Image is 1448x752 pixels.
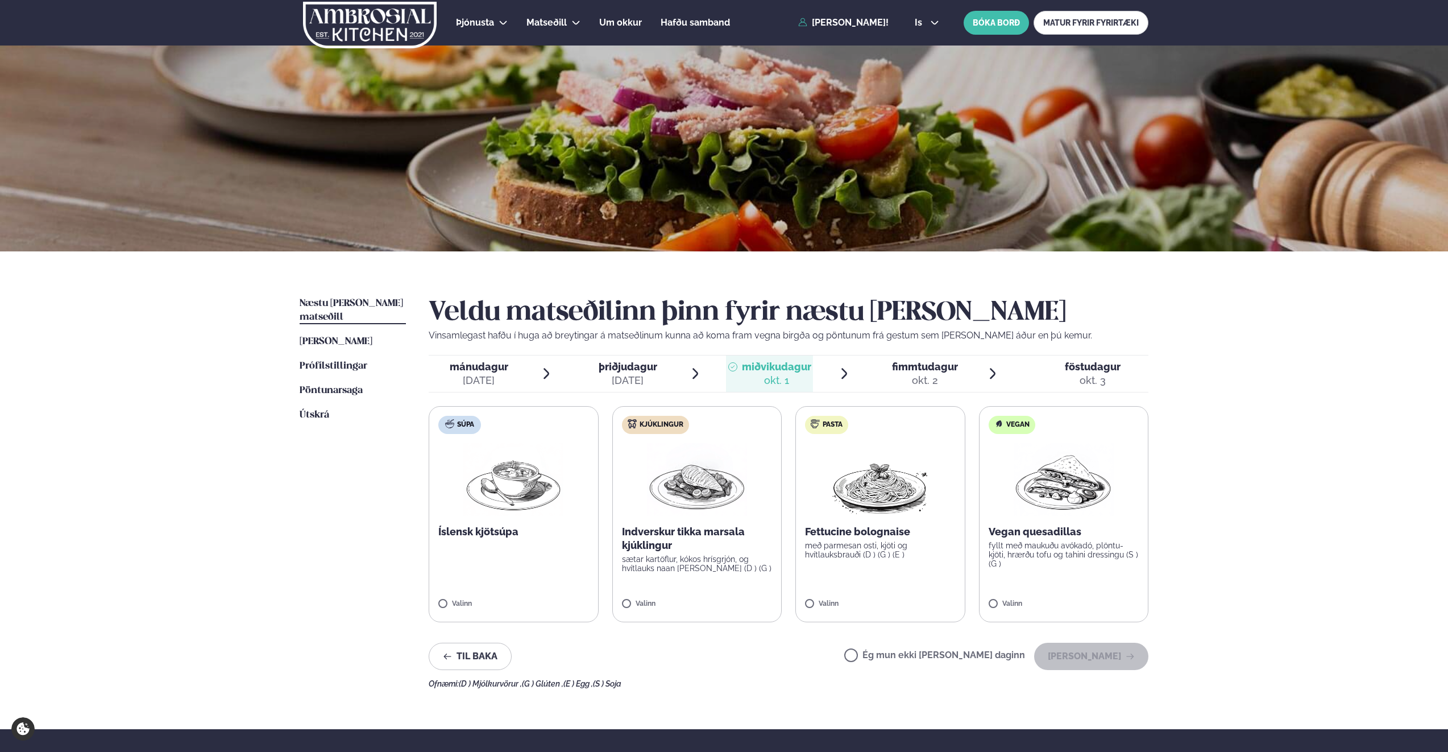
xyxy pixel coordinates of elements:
a: Prófílstillingar [300,360,367,373]
p: Vegan quesadillas [989,525,1139,539]
img: Quesadilla.png [1014,443,1114,516]
div: Ofnæmi: [429,679,1148,688]
span: fimmtudagur [892,361,958,373]
a: Þjónusta [456,16,494,30]
span: Hafðu samband [661,17,730,28]
span: Prófílstillingar [300,361,367,371]
span: Pasta [823,420,843,429]
h2: Veldu matseðilinn þinn fyrir næstu [PERSON_NAME] [429,297,1148,329]
img: Soup.png [463,443,563,516]
div: [DATE] [450,374,508,387]
span: þriðjudagur [599,361,657,373]
span: föstudagur [1065,361,1121,373]
a: Pöntunarsaga [300,384,363,398]
span: Pöntunarsaga [300,386,363,395]
span: [PERSON_NAME] [300,337,372,346]
div: okt. 3 [1065,374,1121,387]
a: [PERSON_NAME]! [798,18,889,28]
img: chicken.svg [628,419,637,428]
p: Indverskur tikka marsala kjúklingur [622,525,773,552]
span: Súpa [457,420,474,429]
img: Chicken-breast.png [647,443,747,516]
button: BÓKA BORÐ [964,11,1029,35]
button: Til baka [429,643,512,670]
p: Fettucine bolognaise [805,525,956,539]
img: pasta.svg [811,419,820,428]
span: Næstu [PERSON_NAME] matseðill [300,299,403,322]
button: [PERSON_NAME] [1034,643,1148,670]
div: okt. 2 [892,374,958,387]
a: Cookie settings [11,717,35,741]
p: fyllt með maukuðu avókadó, plöntu-kjöti, hrærðu tofu og tahini dressingu (S ) (G ) [989,541,1139,568]
img: Vegan.svg [994,419,1003,428]
img: soup.svg [445,419,454,428]
p: með parmesan osti, kjöti og hvítlauksbrauði (D ) (G ) (E ) [805,541,956,559]
span: (E ) Egg , [563,679,593,688]
span: Kjúklingur [640,420,683,429]
a: Útskrá [300,408,329,422]
span: miðvikudagur [742,361,811,373]
a: Um okkur [599,16,642,30]
span: is [915,18,926,27]
span: (G ) Glúten , [522,679,563,688]
a: Næstu [PERSON_NAME] matseðill [300,297,406,324]
span: Útskrá [300,410,329,420]
span: Um okkur [599,17,642,28]
span: (S ) Soja [593,679,621,688]
button: is [906,18,948,27]
a: [PERSON_NAME] [300,335,372,349]
a: MATUR FYRIR FYRIRTÆKI [1034,11,1148,35]
span: Matseðill [526,17,567,28]
div: [DATE] [599,374,657,387]
span: (D ) Mjólkurvörur , [459,679,522,688]
a: Matseðill [526,16,567,30]
span: Þjónusta [456,17,494,28]
span: mánudagur [450,361,508,373]
div: okt. 1 [742,374,811,387]
img: logo [302,2,438,48]
p: Vinsamlegast hafðu í huga að breytingar á matseðlinum kunna að koma fram vegna birgða og pöntunum... [429,329,1148,342]
span: Vegan [1006,420,1030,429]
p: sætar kartöflur, kókos hrísgrjón, og hvítlauks naan [PERSON_NAME] (D ) (G ) [622,555,773,573]
a: Hafðu samband [661,16,730,30]
p: Íslensk kjötsúpa [438,525,589,539]
img: Spagetti.png [830,443,930,516]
